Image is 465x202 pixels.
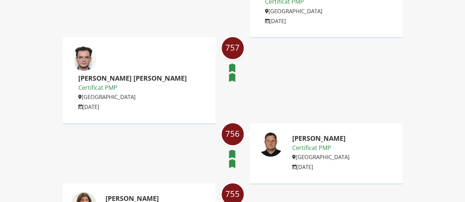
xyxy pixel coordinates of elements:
img: Traian Iftenie [258,131,283,157]
span: 757 [222,43,244,52]
p: [DATE] [78,102,187,111]
h2: [PERSON_NAME] [PERSON_NAME] [78,75,187,82]
p: [GEOGRAPHIC_DATA] [78,92,187,101]
p: [DATE] [265,16,391,25]
span: 755 [222,189,244,198]
p: [DATE] [292,162,350,171]
p: [GEOGRAPHIC_DATA] [292,153,350,161]
p: Certificat PMP [292,143,350,153]
h2: [PERSON_NAME] [292,135,350,142]
p: Certificat PMP [78,83,187,93]
p: [GEOGRAPHIC_DATA] [265,7,391,15]
span: 756 [222,129,244,138]
img: Helmut David Andrei Dragomir [71,45,97,71]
